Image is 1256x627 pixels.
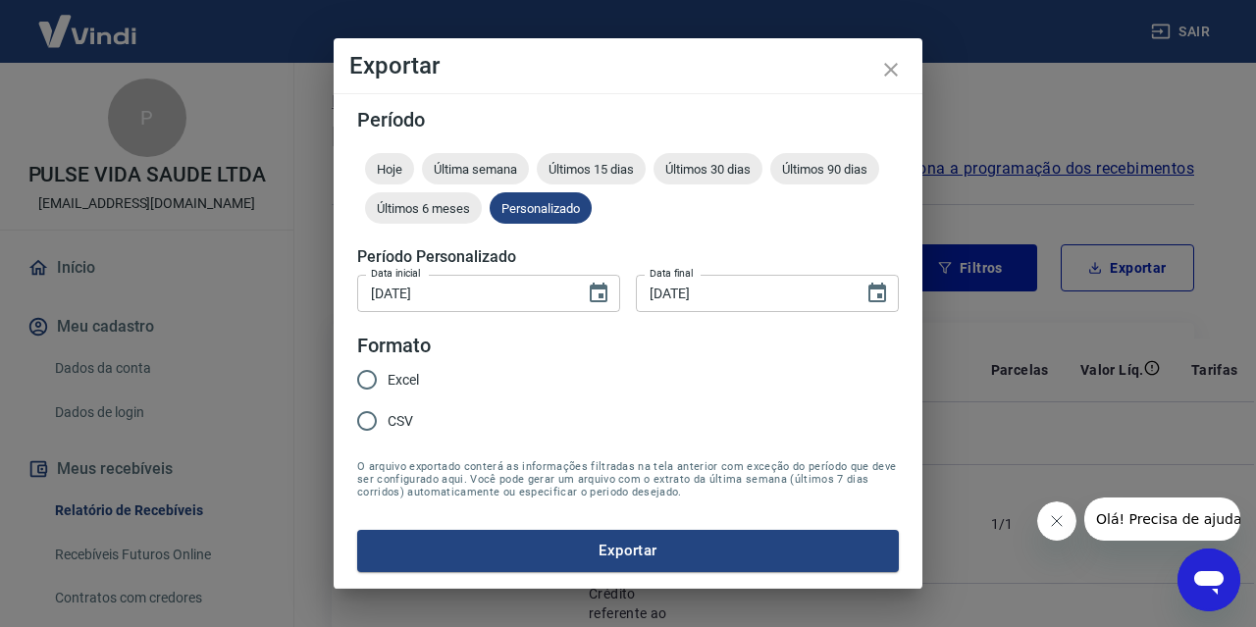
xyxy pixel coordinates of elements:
h5: Período [357,110,899,130]
iframe: Fechar mensagem [1037,501,1076,541]
legend: Formato [357,332,431,360]
span: O arquivo exportado conterá as informações filtradas na tela anterior com exceção do período que ... [357,460,899,498]
span: Olá! Precisa de ajuda? [12,14,165,29]
span: Últimos 30 dias [654,162,762,177]
div: Últimos 30 dias [654,153,762,184]
div: Últimos 15 dias [537,153,646,184]
button: Exportar [357,530,899,571]
iframe: Botão para abrir a janela de mensagens [1177,549,1240,611]
button: close [867,46,915,93]
label: Data final [650,266,694,281]
span: CSV [388,411,413,432]
div: Últimos 6 meses [365,192,482,224]
span: Hoje [365,162,414,177]
span: Últimos 15 dias [537,162,646,177]
div: Últimos 90 dias [770,153,879,184]
input: DD/MM/YYYY [357,275,571,311]
div: Personalizado [490,192,592,224]
iframe: Mensagem da empresa [1084,497,1240,541]
button: Choose date, selected date is 21 de ago de 2025 [858,274,897,313]
div: Última semana [422,153,529,184]
span: Últimos 6 meses [365,201,482,216]
span: Última semana [422,162,529,177]
label: Data inicial [371,266,421,281]
h5: Período Personalizado [357,247,899,267]
button: Choose date, selected date is 15 de ago de 2025 [579,274,618,313]
span: Excel [388,370,419,391]
div: Hoje [365,153,414,184]
input: DD/MM/YYYY [636,275,850,311]
h4: Exportar [349,54,907,78]
span: Últimos 90 dias [770,162,879,177]
span: Personalizado [490,201,592,216]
